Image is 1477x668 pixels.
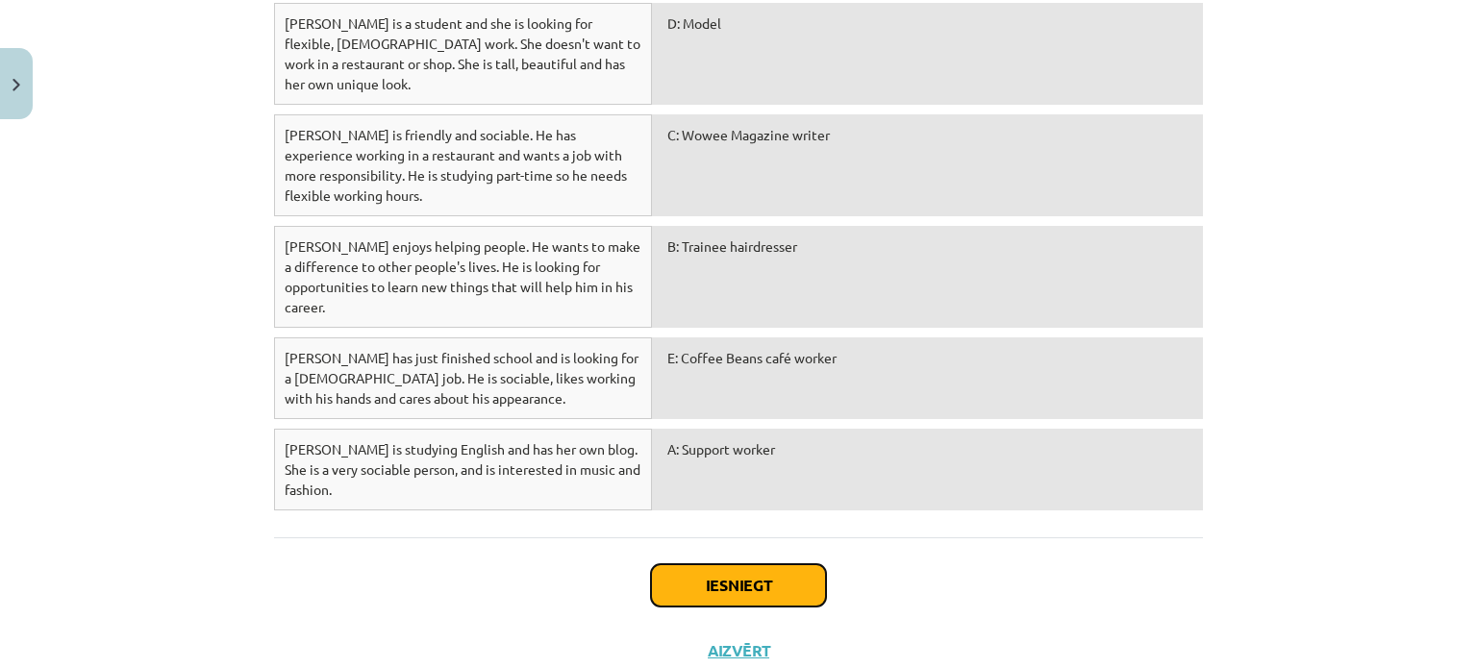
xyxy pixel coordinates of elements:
[652,429,1203,510] div: A: Support worker
[274,3,652,105] div: [PERSON_NAME] is a student and she is looking for flexible, [DEMOGRAPHIC_DATA] work. She doesn't ...
[652,114,1203,216] div: C: Wowee Magazine writer
[652,337,1203,419] div: E: Coffee Beans café worker
[274,337,652,419] div: [PERSON_NAME] has just finished school and is looking for a [DEMOGRAPHIC_DATA] job. He is sociabl...
[652,226,1203,328] div: B: Trainee hairdresser
[274,429,652,510] div: [PERSON_NAME] is studying English and has her own blog. She is a very sociable person, and is int...
[702,641,775,660] button: Aizvērt
[13,79,20,91] img: icon-close-lesson-0947bae3869378f0d4975bcd49f059093ad1ed9edebbc8119c70593378902aed.svg
[274,114,652,216] div: [PERSON_NAME] is friendly and sociable. He has experience working in a restaurant and wants a job...
[274,226,652,328] div: [PERSON_NAME] enjoys helping people. He wants to make a difference to other people's lives. He is...
[651,564,826,606] button: Iesniegt
[652,3,1203,105] div: D: Model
